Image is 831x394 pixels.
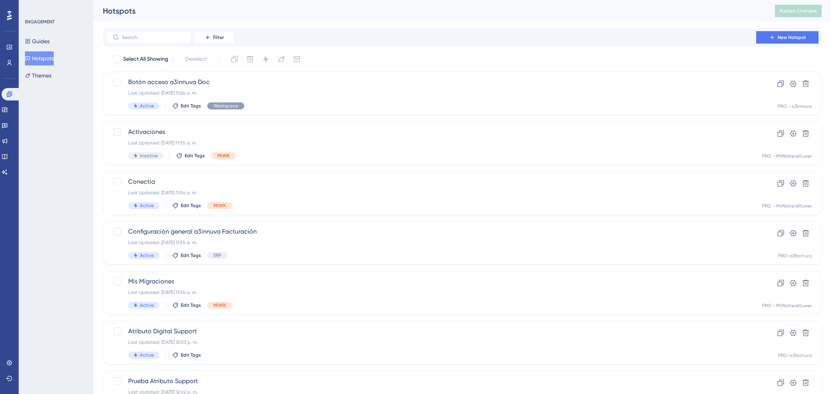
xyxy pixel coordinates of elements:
button: Themes [25,69,51,83]
span: ERP [213,252,221,259]
span: Edit Tags [181,352,201,358]
button: Filter [195,31,234,44]
span: Workspace [213,103,238,109]
span: Atributo Digital Support [128,327,734,336]
span: New Hotspot [778,34,806,40]
span: Edit Tags [181,103,201,109]
span: Conectia [128,177,734,186]
span: Active [140,352,154,358]
div: Last Updated: [DATE] 11:54 a. m. [128,90,734,96]
button: Edit Tags [176,153,205,159]
input: Search [122,35,185,40]
span: Select All Showing [123,55,168,64]
span: Edit Tags [181,302,201,308]
span: Mis Migraciones [128,277,734,286]
div: Last Updated: [DATE] 12:03 p. m. [128,339,734,345]
button: Edit Tags [172,352,201,358]
span: Publish Changes [780,8,817,14]
button: Guides [25,34,49,48]
span: MiWK [213,302,226,308]
div: Last Updated: [DATE] 11:55 a. m. [128,239,734,246]
span: Edit Tags [181,252,201,259]
div: ENGAGEMENT [25,19,55,25]
button: Publish Changes [775,5,822,17]
span: MiWK [217,153,230,159]
button: Edit Tags [172,252,201,259]
span: MiWK [213,202,226,209]
button: Edit Tags [172,103,201,109]
button: Edit Tags [172,202,201,209]
span: Prueba Atributo Support [128,376,734,386]
span: Botón acceso a3innuva Doc [128,77,734,87]
span: Filter [213,34,224,40]
button: Hotspots [25,51,54,65]
button: Edit Tags [172,302,201,308]
div: PRO-a3factura [778,352,812,359]
span: Active [140,302,154,308]
span: Inactive [140,153,158,159]
div: PRO - MiWoltersKluwer [762,303,812,309]
div: PRO - MiWoltersKluwer [762,153,812,159]
span: Deselect [185,55,207,64]
div: Last Updated: [DATE] 11:54 a. m. [128,190,734,196]
span: Edit Tags [181,202,201,209]
span: Edit Tags [185,153,205,159]
div: PRO - a3innuva [778,103,812,109]
div: PRO-a3factura [778,253,812,259]
div: Hotspots [103,5,755,16]
span: Activaciones [128,127,734,137]
span: Active [140,103,154,109]
span: Active [140,252,154,259]
div: Last Updated: [DATE] 11:55 a. m. [128,140,734,146]
button: Deselect [178,52,214,66]
div: Last Updated: [DATE] 11:54 a. m. [128,289,734,295]
span: Configuración general a3innuva Facturación [128,227,734,236]
span: Active [140,202,154,209]
button: New Hotspot [756,31,819,44]
div: PRO - MiWoltersKluwer [762,203,812,209]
